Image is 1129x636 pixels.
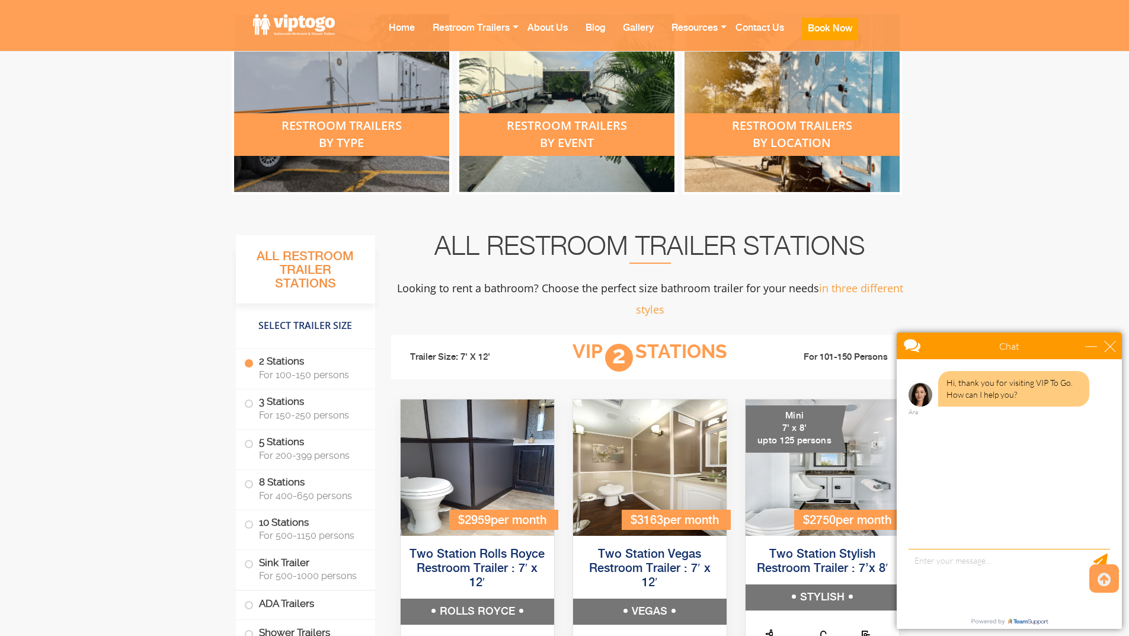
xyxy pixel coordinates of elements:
[259,530,361,541] span: For 500-1150 persons
[589,548,710,589] a: Two Station Vegas Restroom Trailer : 7′ x 12′
[526,341,773,374] h3: VIP Stations
[663,514,719,527] span: per month
[746,400,899,536] img: A mini restroom trailer with two separate stations and separate doors for males and females
[380,12,424,59] a: Home
[401,599,554,625] h5: ROLLS ROYCE
[401,400,554,536] img: Side view of two station restroom trailer with separate doors for males and females
[491,514,546,527] span: per month
[391,235,909,264] h2: All Restroom Trailer Stations
[890,325,1129,636] iframe: Live Chat Box
[746,405,846,453] div: Mini 7' x 8' upto 125 persons
[244,349,367,386] label: 2 Stations
[577,12,614,59] a: Blog
[399,341,526,375] li: Trailer Size: 7' X 12'
[236,309,375,343] h4: Select Trailer Size
[236,246,375,303] h3: All Restroom Trailer Stations
[244,430,367,466] label: 5 Stations
[727,12,793,59] a: Contact Us
[757,548,888,575] a: Two Station Stylish Restroom Trailer : 7’x 8′
[259,410,361,421] span: For 150-250 persons
[836,514,891,527] span: per month
[234,113,449,156] div: restroom trailers by type
[573,400,727,536] img: Side view of two station restroom trailer with separate doors for males and females
[459,113,674,156] div: restroom trailers by event
[259,369,361,381] span: For 100-150 persons
[573,599,727,625] h5: VEGAS
[244,389,367,426] label: 3 Stations
[259,490,361,501] span: For 400-650 persons
[391,277,909,320] p: Looking to rent a bathroom? Choose the perfect size bathroom trailer for your needs
[244,470,367,507] label: 8 Stations
[244,591,367,616] label: ADA Trailers
[746,584,899,611] h5: STYLISH
[685,113,900,156] div: restroom trailers by location
[802,18,858,40] button: Book Now
[605,344,633,372] span: 2
[519,12,577,59] a: About Us
[663,12,727,59] a: Resources
[244,550,367,587] label: Sink Trailer
[622,510,731,530] div: $3163
[794,510,903,530] div: $2750
[244,510,367,547] label: 10 Stations
[259,570,361,581] span: For 500-1000 persons
[259,450,361,461] span: For 200-399 persons
[424,12,519,59] a: Restroom Trailers
[449,510,558,530] div: $2959
[774,351,901,364] li: For 101-150 Persons
[614,12,663,59] a: Gallery
[793,12,867,66] a: Book Now
[410,548,545,589] a: Two Station Rolls Royce Restroom Trailer : 7′ x 12′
